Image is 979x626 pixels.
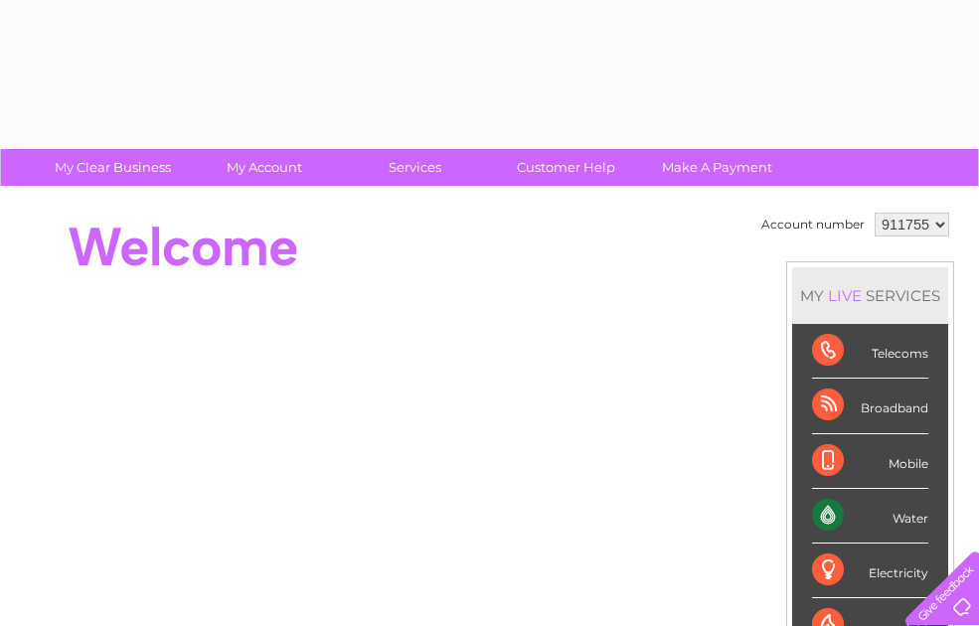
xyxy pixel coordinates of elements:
td: Account number [756,208,870,241]
a: Services [333,149,497,186]
div: Broadband [812,379,928,433]
a: Customer Help [484,149,648,186]
a: Make A Payment [635,149,799,186]
a: My Clear Business [31,149,195,186]
div: MY SERVICES [792,267,948,324]
div: Electricity [812,544,928,598]
a: My Account [182,149,346,186]
div: LIVE [824,286,866,305]
div: Telecoms [812,324,928,379]
div: Mobile [812,434,928,489]
div: Water [812,489,928,544]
